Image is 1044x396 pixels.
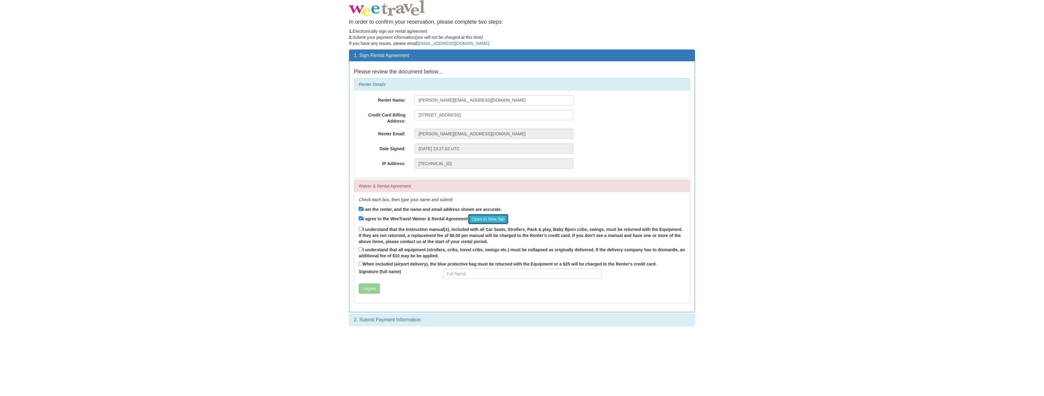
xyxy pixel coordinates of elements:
label: I am the renter, and the name and email address shown are accurate. [359,206,502,212]
input: I am the renter, and the name and email address shown are accurate. [359,207,363,211]
label: I understand that the Instruction manual(s), included with all Car Seats, Strollers, Pack & play,... [359,226,685,245]
label: Renter Email: [354,129,410,137]
a: [EMAIL_ADDRESS][DOMAIN_NAME] [417,41,489,46]
label: I agree to the WeeTravel Waiver & Rental Agreement [359,214,508,224]
input: Full Name [443,269,602,279]
label: When included (airport delivery), the blue protective bag must be returned with the Equipment or ... [359,260,657,267]
strong: 1. [349,29,353,34]
h4: Please review the document below... [354,69,690,75]
button: I Agree [359,283,380,294]
label: Date Signed: [354,144,410,152]
div: Renter Details [354,78,690,90]
label: Renter Name: [354,95,410,103]
p: Electronically sign our rental agreement Submit your payment information If you have any issues, ... [349,28,695,46]
a: Open In New Tab [468,214,509,224]
label: I understand that all equipment (strollers, cribs, travel cribs, swings etc.) must be collapsed a... [359,246,685,259]
em: (you will not be charged at this time) [415,35,483,40]
strong: 2. [349,35,353,40]
label: Credit Card Billing Address: [354,110,410,124]
input: I understand that all equipment (strollers, cribs, travel cribs, swings etc.) must be collapsed a... [359,247,363,251]
em: Check each box, then type your name and submit: [359,197,453,202]
h3: 2. Submit Payment Information [354,317,690,323]
div: Waiver & Rental Agreement [354,180,690,192]
input: I understand that the Instruction manual(s), included with all Car Seats, Strollers, Pack & play,... [359,227,363,231]
input: When included (airport delivery), the blue protective bag must be returned with the Equipment or ... [359,262,363,266]
label: Signature (full name) [354,269,438,275]
h4: In order to confirm your reservation, please complete two steps: [349,19,695,25]
input: I agree to the WeeTravel Waiver & Rental AgreementOpen In New Tab [359,216,363,220]
h3: 1. Sign Rental Agreement [354,53,690,58]
label: IP Address: [354,158,410,167]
